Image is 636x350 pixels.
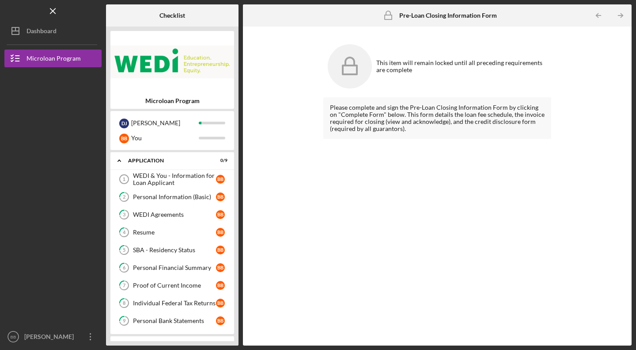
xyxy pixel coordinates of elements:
[123,318,126,324] tspan: 9
[26,50,81,69] div: Microloan Program
[133,211,216,218] div: WEDI Agreements
[216,263,225,272] div: B B
[115,188,230,206] a: 2Personal Information (Basic)BB
[216,281,225,290] div: B B
[376,59,547,73] div: This item will remain locked until all preceding requirements are complete
[115,223,230,241] a: 4ResumeBB
[115,277,230,294] a: 7Proof of Current IncomeBB
[123,177,125,182] tspan: 1
[212,158,227,163] div: 0 / 9
[133,246,216,254] div: SBA - Residency Status
[119,119,129,128] div: D J
[11,335,16,339] text: BB
[330,104,545,132] div: Please complete and sign the Pre-Loan Closing Information Form by clicking on "Complete Form" bel...
[4,50,102,67] button: Microloan Program
[115,294,230,312] a: 8Individual Federal Tax ReturnsBB
[123,230,126,235] tspan: 4
[133,317,216,324] div: Personal Bank Statements
[131,115,199,131] div: [PERSON_NAME]
[145,97,200,104] b: Microloan Program
[115,241,230,259] a: 5SBA - Residency StatusBB
[133,264,216,271] div: Personal Financial Summary
[216,175,225,184] div: B B
[131,131,199,146] div: You
[216,299,225,308] div: B B
[115,259,230,277] a: 6Personal Financial SummaryBB
[216,210,225,219] div: B B
[26,22,57,42] div: Dashboard
[399,12,497,19] b: Pre-Loan Closing Information Form
[115,312,230,330] a: 9Personal Bank StatementsBB
[133,172,216,186] div: WEDI & You - Information for Loan Applicant
[133,193,216,200] div: Personal Information (Basic)
[4,22,102,40] button: Dashboard
[133,282,216,289] div: Proof of Current Income
[4,328,102,346] button: BB[PERSON_NAME]
[133,229,216,236] div: Resume
[123,194,125,200] tspan: 2
[216,228,225,237] div: B B
[123,300,125,306] tspan: 8
[216,192,225,201] div: B B
[115,206,230,223] a: 3WEDI AgreementsBB
[110,35,234,88] img: Product logo
[22,328,79,348] div: [PERSON_NAME]
[128,158,205,163] div: Application
[119,134,129,143] div: B B
[123,212,125,218] tspan: 3
[159,12,185,19] b: Checklist
[133,300,216,307] div: Individual Federal Tax Returns
[123,247,125,253] tspan: 5
[216,246,225,254] div: B B
[123,283,126,288] tspan: 7
[123,265,126,271] tspan: 6
[216,316,225,325] div: B B
[115,170,230,188] a: 1WEDI & You - Information for Loan ApplicantBB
